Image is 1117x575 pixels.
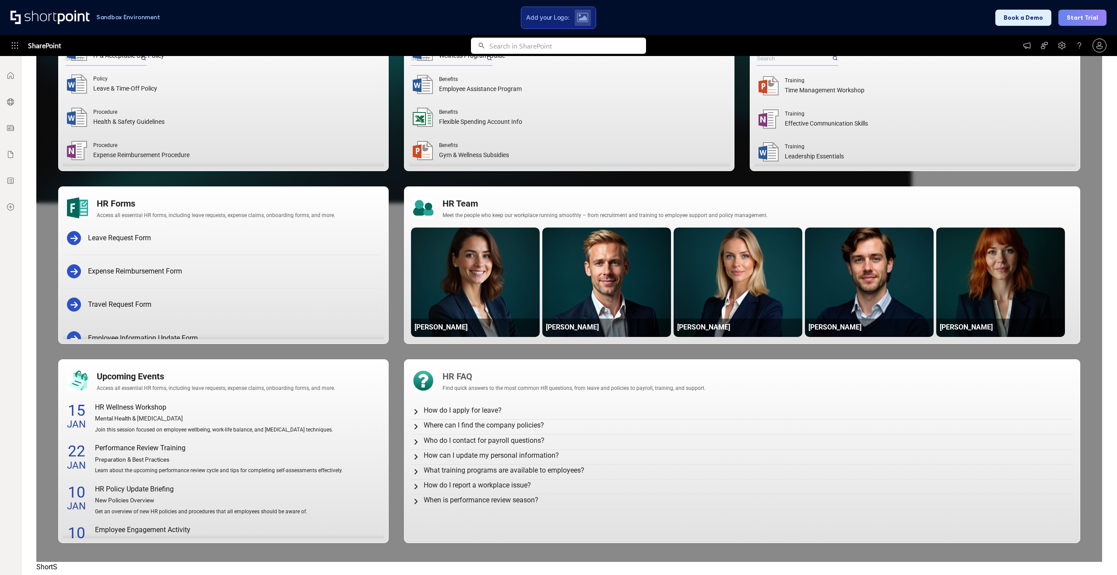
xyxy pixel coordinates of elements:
div: 15 [67,404,86,418]
div: Employee Engagement Activity [95,525,380,535]
div: HR Wellness Workshop [95,402,380,413]
div: HR Coordinator - Assists with daily HR tasks, documentation, and internal communications. [938,336,1064,364]
div: Flexible Spending Account Info [439,117,726,126]
div: JAN [67,501,86,511]
div: Training [785,143,1071,151]
div: Employee Relations - Supports staff with workplace issues and ensures compliance with HR policies. [806,336,932,364]
div: New Policies Overview [95,496,380,505]
div: ShortS [36,562,1102,572]
input: Search [411,52,485,65]
span: How do I apply for leave? [424,406,502,414]
div: 22 [67,445,86,459]
div: Upcoming Events [97,370,380,383]
div: Leave Request Form [88,233,380,243]
div: Training [785,110,1071,118]
img: Upload logo [577,13,588,22]
div: Learn about the upcoming performance review cycle and tips for completing self-assessments effect... [95,466,380,474]
input: Search [757,52,831,65]
div: [PERSON_NAME] [808,323,930,331]
div: Gym & Wellness Subsidies [439,151,726,160]
span: Add your Logo: [526,14,569,21]
div: 10 [67,526,86,540]
div: Find quick answers to the most common HR questions, from leave and policies to payroll, training,... [443,384,1071,392]
h1: Sandbox Environment [96,15,160,20]
span: What training programs are available to employees? [424,466,584,474]
div: Access all essential HR forms, including leave requests, expense claims, onboarding forms, and more. [97,211,380,219]
div: Expense Reimbursement Form [88,266,380,277]
div: Get an overview of new HR policies and procedures that all employees should be aware of. [95,508,380,515]
div: Join this session focused on employee wellbeing, work-life balance, and [MEDICAL_DATA] techniques. [95,426,380,434]
div: Team-Building Event [95,537,380,546]
div: Policy [93,75,380,83]
div: Training [785,77,1071,84]
div: JAN [67,419,86,429]
div: HR Team [443,197,1071,210]
div: Procedure [93,141,380,149]
div: Access all essential HR forms, including leave requests, expense claims, onboarding forms, and more. [97,384,380,392]
div: Meet the people who keep our workplace running smoothly – from recruitment and training to employ... [443,211,1071,219]
div: [PERSON_NAME] [414,323,536,331]
div: 10 [67,486,86,500]
div: Learning & Development - Designs and coordinates training programs for staff growth. [675,336,801,364]
div: HR FAQ [443,370,1071,383]
input: Search [65,52,140,65]
button: Start Trial [1058,10,1106,26]
div: Benefits [439,141,726,149]
span: Where can I find the company policies? [424,421,544,429]
div: Expense Reimbursement Procedure [93,151,380,160]
div: [PERSON_NAME] [677,323,799,331]
div: Health & Safety Guidelines [93,117,380,126]
div: Employee Information Update Form [88,333,380,344]
div: Procedure [93,108,380,116]
button: Book a Demo [995,10,1051,26]
div: [PERSON_NAME] [546,323,667,331]
input: Search in SharePoint [489,38,646,54]
div: HR Forms [97,197,380,210]
span: How can I update my personal information? [424,451,559,459]
iframe: Chat Widget [959,473,1117,575]
div: JAN [67,460,86,470]
div: Mental Health & [MEDICAL_DATA] [95,414,380,423]
div: Leadership Essentials [785,152,1071,161]
span: Who do I contact for payroll questions? [424,436,544,445]
span: How do I report a workplace issue? [424,481,531,489]
div: HR Policy Update Briefing [95,484,380,494]
div: Travel Request Form [88,299,380,310]
div: Performance Review Training [95,443,380,453]
div: Benefits [439,75,726,83]
div: Benefits [439,108,726,116]
div: Effective Communication Skills [785,119,1071,128]
span: SharePoint [28,35,61,56]
span: When is performance review season? [424,496,538,504]
div: Recruitment Specialist - Handles talent acquisition and onboarding of new employees. [544,336,670,364]
div: Preparation & Best Practices [95,455,380,464]
div: Time Management Workshop [785,86,1071,95]
div: HR Manager - Oversees HR operations, policies, and team management. [412,336,538,356]
div: Employee Assistance Program [439,84,726,94]
div: Leave & Time-Off Policy [93,84,380,93]
div: [PERSON_NAME] [940,323,1061,331]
